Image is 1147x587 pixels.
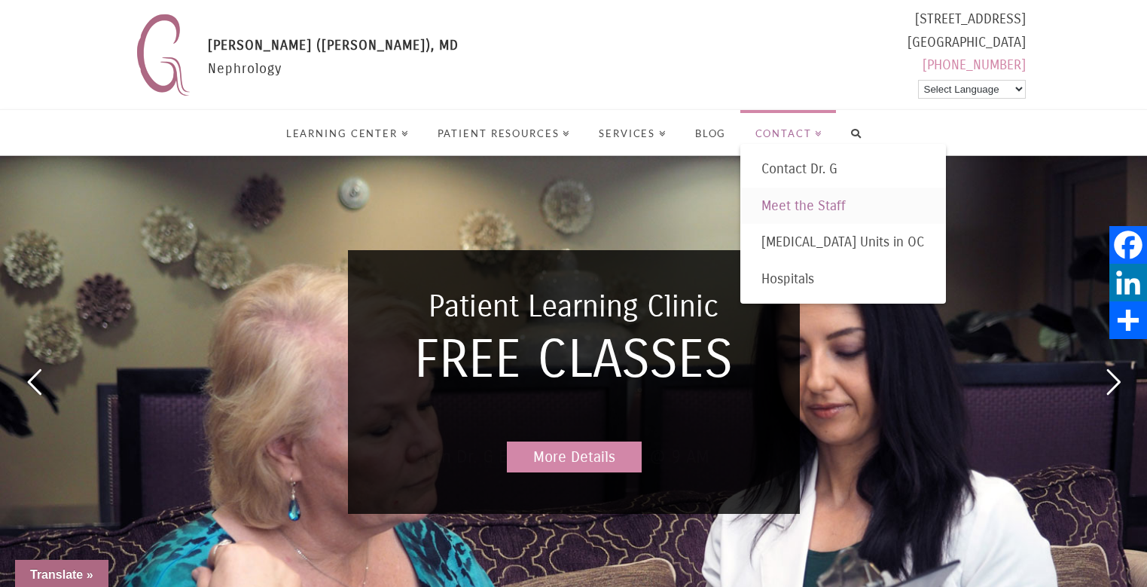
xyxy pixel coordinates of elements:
[740,224,947,261] a: [MEDICAL_DATA] Units in OC
[1109,264,1147,301] a: LinkedIn
[271,110,422,155] a: Learning Center
[695,129,727,139] span: Blog
[438,129,570,139] span: Patient Resources
[680,110,740,155] a: Blog
[130,8,197,102] img: Nephrology
[740,151,947,188] a: Contact Dr. G
[755,129,823,139] span: Contact
[584,110,680,155] a: Services
[1109,226,1147,264] a: Facebook
[761,234,924,250] span: [MEDICAL_DATA] Units in OC
[208,37,459,54] span: [PERSON_NAME] ([PERSON_NAME]), MD
[599,129,667,139] span: Services
[908,77,1026,102] div: Powered by
[740,110,837,155] a: Contact
[286,129,409,139] span: Learning Center
[761,271,814,287] span: Hospitals
[422,110,584,155] a: Patient Resources
[740,261,947,298] a: Hospitals
[918,80,1026,99] select: Language Translate Widget
[740,188,947,225] a: Meet the Staff
[30,568,93,581] span: Translate »
[208,34,459,102] div: Nephrology
[761,197,846,214] span: Meet the Staff
[761,161,837,177] span: Contact Dr. G
[923,57,1026,73] a: [PHONE_NUMBER]
[908,8,1026,83] div: [STREET_ADDRESS] [GEOGRAPHIC_DATA]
